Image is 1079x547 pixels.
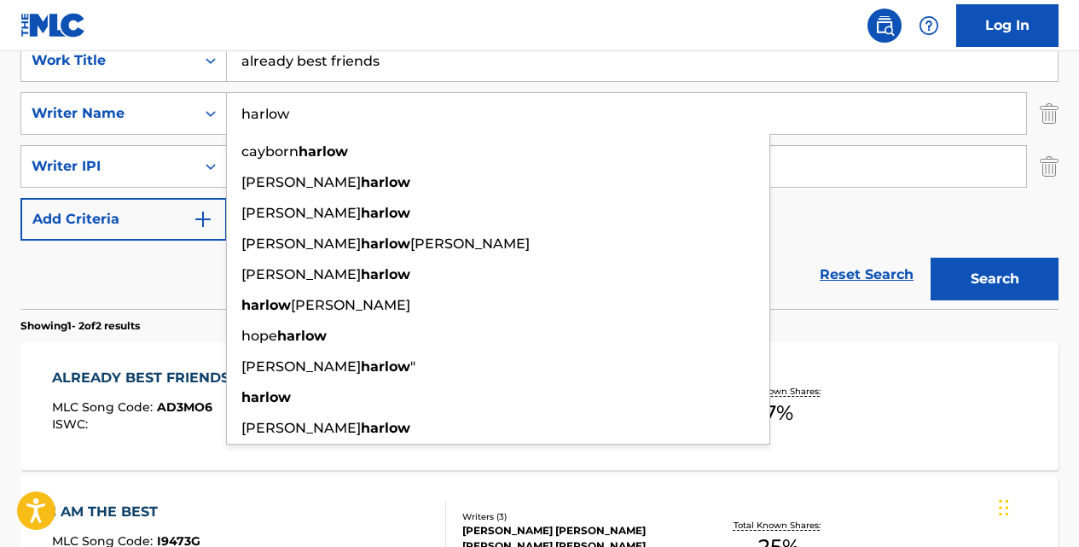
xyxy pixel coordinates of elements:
[361,205,410,221] strong: harlow
[1040,145,1059,188] img: Delete Criterion
[410,358,415,375] span: "
[52,416,92,432] span: ISWC :
[999,482,1009,533] div: Drag
[912,9,946,43] div: Help
[157,399,212,415] span: AD3MO6
[20,39,1059,309] form: Search Form
[299,143,348,160] strong: harlow
[361,266,410,282] strong: harlow
[291,297,410,313] span: [PERSON_NAME]
[20,13,86,38] img: MLC Logo
[241,358,361,375] span: [PERSON_NAME]
[241,205,361,221] span: [PERSON_NAME]
[734,519,825,532] p: Total Known Shares:
[410,236,530,252] span: [PERSON_NAME]
[241,236,361,252] span: [PERSON_NAME]
[764,398,793,428] span: 7 %
[734,385,825,398] p: Total Known Shares:
[931,258,1059,300] button: Search
[241,389,291,405] strong: harlow
[277,328,327,344] strong: harlow
[32,50,185,71] div: Work Title
[20,318,140,334] p: Showing 1 - 2 of 2 results
[241,174,361,190] span: [PERSON_NAME]
[241,420,361,436] span: [PERSON_NAME]
[241,143,299,160] span: cayborn
[361,358,410,375] strong: harlow
[52,502,200,522] div: I AM THE BEST
[462,510,693,523] div: Writers ( 3 )
[52,368,238,388] div: ALREADY BEST FRIENDS
[811,256,922,294] a: Reset Search
[994,465,1079,547] iframe: Chat Widget
[241,297,291,313] strong: harlow
[1040,92,1059,135] img: Delete Criterion
[20,342,1059,470] a: ALREADY BEST FRIENDSMLC Song Code:AD3MO6ISWC:Writers (8)[PERSON_NAME], [PERSON_NAME], [PERSON_NAM...
[32,103,185,124] div: Writer Name
[193,209,213,230] img: 9d2ae6d4665cec9f34b9.svg
[52,399,157,415] span: MLC Song Code :
[956,4,1059,47] a: Log In
[361,420,410,436] strong: harlow
[20,198,227,241] button: Add Criteria
[32,156,185,177] div: Writer IPI
[874,15,895,36] img: search
[867,9,902,43] a: Public Search
[241,266,361,282] span: [PERSON_NAME]
[241,328,277,344] span: hope
[919,15,939,36] img: help
[361,236,410,252] strong: harlow
[361,174,410,190] strong: harlow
